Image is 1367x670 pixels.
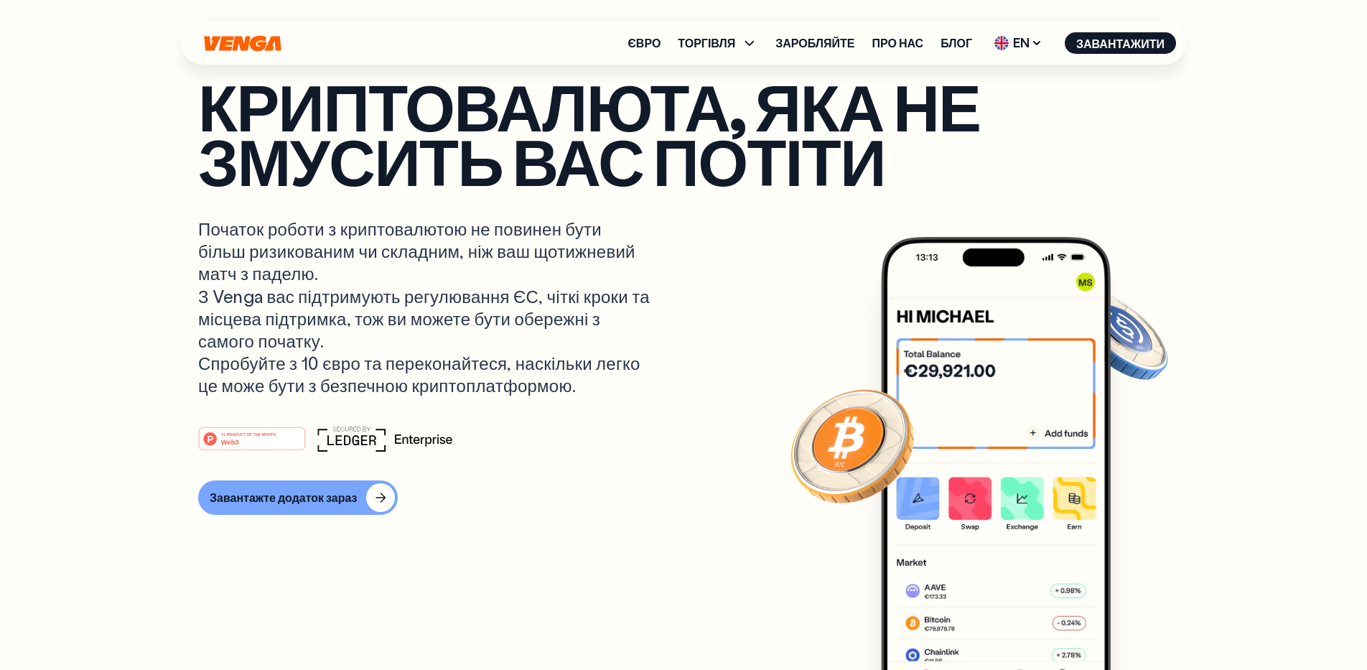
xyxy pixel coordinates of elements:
[198,218,635,284] font: Початок роботи з криптовалютою не повинен бути більш ризикованим чи складним, ніж ваш щотижневий ...
[788,381,917,510] img: Біткойн
[1076,36,1165,51] font: Завантажити
[198,435,306,454] a: #1 PRODUCT OF THE MONTHWeb3
[221,432,276,436] tspan: #1 PRODUCT OF THE MONTH
[994,36,1009,50] img: прапор-Велика Британія
[775,37,854,49] a: Заробляйте
[627,35,661,50] font: Євро
[202,35,283,52] svg: Дім
[872,37,923,49] a: Про нас
[627,37,661,49] a: Євро
[198,285,650,352] font: З Venga вас підтримують регулювання ЄС, чіткі кроки та місцева підтримка, тож ви можете бути обер...
[1068,284,1171,387] img: Монета USDC
[1065,32,1176,54] button: Завантажити
[989,32,1048,55] span: EN
[775,35,854,50] font: Заробляйте
[941,35,972,50] font: Блог
[210,490,358,505] font: Завантажте додаток зараз
[198,480,1169,515] a: Завантажте додаток зараз
[198,352,640,396] font: Спробуйте з 10 євро та переконайтеся, наскільки легко це може бути з безпечною криптоплатформою.
[198,480,398,515] button: Завантажте додаток зараз
[678,35,735,50] font: ТОРГІВЛЯ
[1013,34,1030,51] font: EN
[198,64,980,203] font: Криптовалюта, яка не змусить вас потіти
[678,34,758,52] span: ТОРГІВЛЯ
[872,35,923,50] font: Про нас
[941,37,972,49] a: Блог
[221,437,239,445] tspan: Web3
